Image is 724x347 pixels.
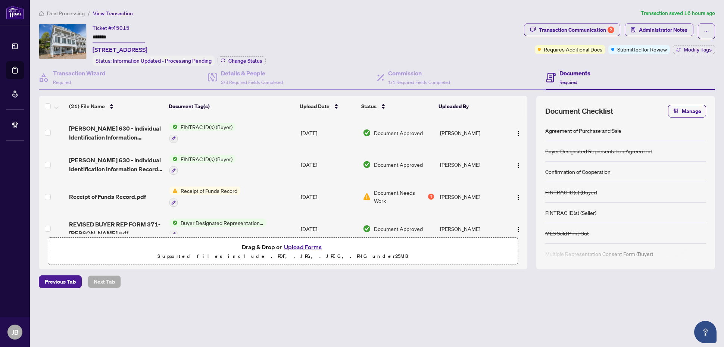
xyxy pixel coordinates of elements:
[53,69,106,78] h4: Transaction Wizard
[545,168,611,176] div: Confirmation of Cooperation
[694,321,717,343] button: Open asap
[374,160,423,169] span: Document Approved
[298,181,360,213] td: [DATE]
[515,194,521,200] img: Logo
[545,188,597,196] div: FINTRAC ID(s) (Buyer)
[298,149,360,181] td: [DATE]
[228,58,262,63] span: Change Status
[545,106,613,116] span: Document Checklist
[641,9,715,18] article: Transaction saved 16 hours ago
[437,149,505,181] td: [PERSON_NAME]
[704,29,709,34] span: ellipsis
[39,11,44,16] span: home
[363,225,371,233] img: Document Status
[178,219,266,227] span: Buyer Designated Representation Agreement
[298,117,360,149] td: [DATE]
[539,24,614,36] div: Transaction Communication
[545,147,652,155] div: Buyer Designated Representation Agreement
[515,226,521,232] img: Logo
[545,209,596,217] div: FINTRAC ID(s) (Seller)
[169,187,178,195] img: Status Icon
[39,275,82,288] button: Previous Tab
[428,194,434,200] div: 1
[178,187,240,195] span: Receipt of Funds Record
[53,252,514,261] p: Supported files include .PDF, .JPG, .JPEG, .PNG under 25 MB
[69,102,105,110] span: (21) File Name
[178,155,235,163] span: FINTRAC ID(s) (Buyer)
[608,26,614,33] div: 3
[113,25,129,31] span: 45015
[617,45,667,53] span: Submitted for Review
[363,160,371,169] img: Document Status
[113,57,212,64] span: Information Updated - Processing Pending
[512,223,524,235] button: Logo
[282,242,324,252] button: Upload Forms
[673,45,715,54] button: Modify Tags
[169,219,178,227] img: Status Icon
[363,193,371,201] img: Document Status
[169,187,240,207] button: Status IconReceipt of Funds Record
[437,213,505,245] td: [PERSON_NAME]
[166,96,297,117] th: Document Tag(s)
[221,69,283,78] h4: Details & People
[66,96,166,117] th: (21) File Name
[374,188,427,205] span: Document Needs Work
[545,229,589,237] div: MLS Sold Print Out
[545,126,621,135] div: Agreement of Purchase and Sale
[358,96,436,117] th: Status
[69,192,146,201] span: Receipt of Funds Record.pdf
[374,225,423,233] span: Document Approved
[515,131,521,137] img: Logo
[436,96,503,117] th: Uploaded By
[39,24,86,59] img: IMG-X11948555_1.jpg
[218,56,266,65] button: Change Status
[524,24,620,36] button: Transaction Communication3
[93,56,215,66] div: Status:
[221,79,283,85] span: 3/3 Required Fields Completed
[93,45,147,54] span: [STREET_ADDRESS]
[388,79,450,85] span: 1/1 Required Fields Completed
[559,79,577,85] span: Required
[297,96,358,117] th: Upload Date
[512,191,524,203] button: Logo
[668,105,706,118] button: Manage
[298,213,360,245] td: [DATE]
[169,219,266,239] button: Status IconBuyer Designated Representation Agreement
[388,69,450,78] h4: Commission
[639,24,687,36] span: Administrator Notes
[631,27,636,32] span: solution
[93,24,129,32] div: Ticket #:
[300,102,330,110] span: Upload Date
[437,181,505,213] td: [PERSON_NAME]
[88,9,90,18] li: /
[69,156,163,173] span: [PERSON_NAME] 630 - Individual Identification Information Record 1.pdf
[559,69,590,78] h4: Documents
[45,276,76,288] span: Previous Tab
[363,129,371,137] img: Document Status
[512,127,524,139] button: Logo
[515,163,521,169] img: Logo
[178,123,235,131] span: FINTRAC ID(s) (Buyer)
[544,45,602,53] span: Requires Additional Docs
[625,24,693,36] button: Administrator Notes
[47,10,85,17] span: Deal Processing
[684,47,712,52] span: Modify Tags
[682,105,701,117] span: Manage
[169,155,235,175] button: Status IconFINTRAC ID(s) (Buyer)
[361,102,377,110] span: Status
[437,117,505,149] td: [PERSON_NAME]
[69,220,163,238] span: REVISED BUYER REP FORM 371-[PERSON_NAME].pdf
[242,242,324,252] span: Drag & Drop or
[53,79,71,85] span: Required
[69,124,163,142] span: [PERSON_NAME] 630 - Individual Identification Information Record.pdf
[169,123,178,131] img: Status Icon
[6,6,24,19] img: logo
[93,10,133,17] span: View Transaction
[169,155,178,163] img: Status Icon
[12,327,19,337] span: JB
[88,275,121,288] button: Next Tab
[169,123,235,143] button: Status IconFINTRAC ID(s) (Buyer)
[48,238,518,265] span: Drag & Drop orUpload FormsSupported files include .PDF, .JPG, .JPEG, .PNG under25MB
[512,159,524,171] button: Logo
[374,129,423,137] span: Document Approved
